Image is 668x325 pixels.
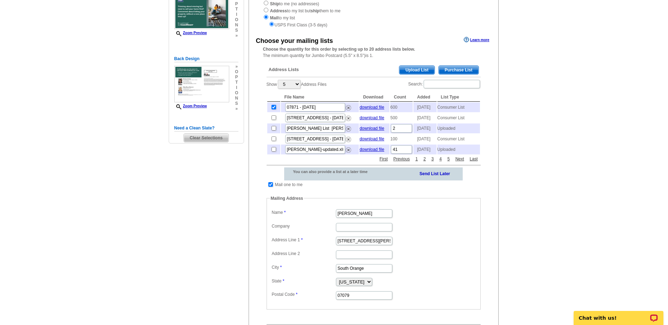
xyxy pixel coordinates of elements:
div: USPS First Class (3-5 days) [263,21,484,28]
span: o [235,17,238,23]
label: Address Line 2 [272,250,335,257]
a: Remove this list [346,125,351,130]
label: Search: [408,79,480,89]
a: 5 [445,156,451,162]
a: Next [454,156,466,162]
img: delete.png [346,116,351,121]
a: Remove this list [346,135,351,140]
strong: Ship [270,1,279,6]
td: Mail one to me [275,181,303,188]
label: Address Line 1 [272,237,335,243]
a: 4 [438,156,444,162]
td: 100 [390,134,413,144]
input: Search: [424,80,480,88]
div: You can also provide a list at a later time [284,167,386,176]
a: download file [360,115,384,120]
span: i [235,12,238,17]
strong: Mail [270,15,278,20]
h5: Back Design [174,56,238,62]
span: Clear Selections [184,134,229,142]
span: t [235,80,238,85]
label: Postal Code [272,291,335,298]
td: 600 [390,102,413,112]
span: p [235,1,238,7]
td: [DATE] [413,145,436,154]
span: Address Lists [269,66,299,73]
a: 2 [422,156,427,162]
th: File Name [281,93,359,102]
a: Remove this list [346,114,351,119]
a: First [378,156,389,162]
a: download file [360,147,384,152]
a: Zoom Preview [174,104,207,108]
a: Send List Later [419,170,450,177]
td: Uploaded [437,145,480,154]
a: 3 [430,156,436,162]
label: Name [272,209,335,216]
img: delete.png [346,105,351,110]
span: s [235,101,238,106]
strong: Choose the quantity for this order by selecting up to 20 address lists below. [263,47,415,52]
span: » [235,64,238,69]
td: [DATE] [413,102,436,112]
label: State [272,278,335,284]
a: download file [360,105,384,110]
span: t [235,7,238,12]
span: p [235,75,238,80]
a: download file [360,126,384,131]
label: Company [272,223,335,229]
div: The minimum quantity for Jumbo Postcard (5.5" x 8.5")is 1. [249,46,498,59]
legend: Mailing Address [270,195,304,202]
label: City [272,264,335,270]
td: 500 [390,113,413,123]
a: Previous [392,156,412,162]
span: s [235,28,238,33]
span: o [235,69,238,75]
img: delete.png [346,147,351,153]
label: Show Address Files [267,79,327,89]
strong: Address [270,8,287,13]
span: » [235,106,238,111]
a: Last [468,156,480,162]
a: 1 [414,156,420,162]
th: List Type [437,93,480,102]
img: small-thumb.jpg [174,66,229,102]
td: Consumer List [437,113,480,123]
td: [DATE] [413,113,436,123]
a: Zoom Preview [174,31,207,35]
strong: ship [311,8,319,13]
span: » [235,33,238,38]
td: Consumer List [437,134,480,144]
a: Learn more [464,37,489,43]
span: n [235,96,238,101]
span: n [235,23,238,28]
td: [DATE] [413,123,436,133]
h5: Need a Clean Slate? [174,125,238,132]
iframe: LiveChat chat widget [569,303,668,325]
th: Count [390,93,413,102]
select: ShowAddress Files [278,80,300,89]
th: Added [413,93,436,102]
span: Upload List [399,66,434,74]
td: Uploaded [437,123,480,133]
span: o [235,90,238,96]
img: delete.png [346,126,351,132]
a: Remove this list [346,146,351,151]
span: i [235,85,238,90]
span: Purchase List [439,66,479,74]
a: Remove this list [346,104,351,109]
td: [DATE] [413,134,436,144]
img: delete.png [346,137,351,142]
div: Choose your mailing lists [256,36,333,46]
th: Download [360,93,389,102]
a: download file [360,136,384,141]
td: Consumer List [437,102,480,112]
